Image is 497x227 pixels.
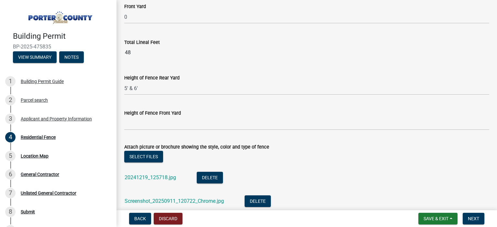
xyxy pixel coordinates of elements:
button: Next [463,213,484,224]
div: 8 [5,207,16,217]
button: Delete [245,195,271,207]
wm-modal-confirm: Notes [59,55,84,60]
a: 20241219_125718.jpg [125,174,176,181]
wm-modal-confirm: Delete Document [197,175,223,181]
label: Attach picture or brochure showing the style, color and type of fence [124,145,269,150]
div: Unlisted General Contractor [21,191,76,195]
button: Save & Exit [418,213,458,224]
button: Delete [197,172,223,183]
div: Submit [21,210,35,214]
div: Building Permit Guide [21,79,64,84]
span: Back [134,216,146,221]
div: 6 [5,169,16,180]
wm-modal-confirm: Delete Document [245,199,271,205]
button: Discard [154,213,182,224]
label: Total Lineal Feet [124,40,160,45]
wm-modal-confirm: Summary [13,55,57,60]
div: 4 [5,132,16,142]
label: Height of Fence Rear Yard [124,76,180,80]
div: 7 [5,188,16,198]
button: Back [129,213,151,224]
div: Location Map [21,154,49,158]
img: Porter County, Indiana [13,7,106,25]
div: Parcel search [21,98,48,102]
button: Notes [59,51,84,63]
div: Applicant and Property Information [21,117,92,121]
label: Front Yard [124,5,146,9]
span: Next [468,216,479,221]
div: 2 [5,95,16,105]
div: 3 [5,114,16,124]
div: 1 [5,76,16,87]
label: Height of Fence Front Yard [124,111,181,116]
div: General Contractor [21,172,59,177]
button: Select files [124,151,163,162]
span: BP-2025-475835 [13,44,104,50]
div: 5 [5,151,16,161]
a: Screenshot_20250911_120722_Chrome.jpg [125,198,224,204]
h4: Building Permit [13,32,111,41]
div: Residential Fence [21,135,56,139]
span: Save & Exit [424,216,448,221]
button: View Summary [13,51,57,63]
